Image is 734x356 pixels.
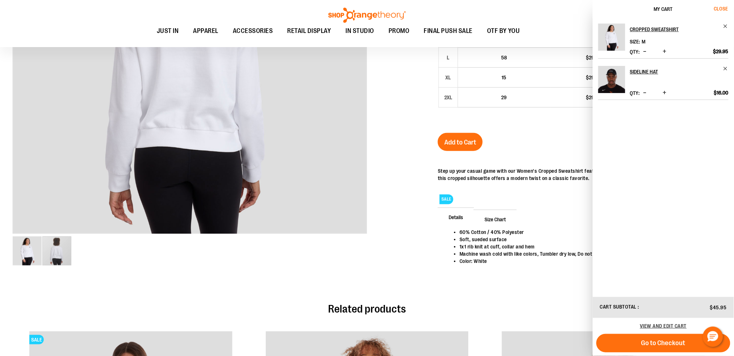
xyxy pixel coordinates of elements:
span: Size Chart [474,210,517,229]
li: Product [598,58,729,100]
a: Cropped Sweatshirt [598,24,625,55]
button: Decrease product quantity [642,89,649,97]
span: M [642,39,646,45]
span: SALE [440,194,453,204]
span: APPAREL [193,23,219,39]
span: Related products [328,303,406,315]
a: IN STUDIO [339,23,382,39]
span: Cart Subtotal [600,304,637,310]
span: ACCESSORIES [233,23,273,39]
li: Machine wash cold with like colors, Tumbler dry low, Do not iron and Do not bleach [460,250,714,257]
span: My Cart [654,6,673,12]
span: FINAL PUSH SALE [424,23,473,39]
h2: Sideline Hat [630,66,719,78]
button: Hello, have a question? Let’s chat. [703,327,723,347]
a: Cropped Sweatshirt [630,24,729,35]
a: APPAREL [186,23,226,39]
li: Product [598,24,729,58]
span: 29 [502,95,507,100]
label: Qty [630,90,640,96]
span: RETAIL DISPLAY [288,23,331,39]
div: $29.95 [554,94,633,101]
div: 2XL [443,92,454,103]
button: Decrease product quantity [642,48,649,55]
span: Add to Cart [444,138,476,146]
img: Shop Orangetheory [327,8,407,23]
a: ACCESSORIES [226,23,280,39]
button: Increase product quantity [661,48,668,55]
span: Go to Checkout [641,339,685,347]
dt: Size [630,39,640,45]
span: PROMO [389,23,410,39]
span: Details [438,208,474,226]
span: 15 [502,75,507,80]
li: 60% Cotton / 40% Polyester [460,229,714,236]
img: Front facing view of Cropped Sweatshirt [13,236,42,265]
a: Sideline Hat [630,66,729,78]
li: Soft, sueded surface [460,236,714,243]
div: L [443,52,454,63]
span: IN STUDIO [346,23,374,39]
a: View and edit cart [640,323,687,329]
button: Increase product quantity [661,89,668,97]
button: Add to Cart [438,133,483,151]
span: SALE [29,335,44,344]
span: $16.00 [714,89,729,96]
a: OTF BY YOU [480,23,527,39]
a: FINAL PUSH SALE [417,23,480,39]
button: Go to Checkout [596,334,730,352]
div: $29.95 [554,74,633,81]
div: image 2 of 2 [42,236,71,266]
a: RETAIL DISPLAY [280,23,339,39]
img: Cropped Sweatshirt [598,24,625,51]
span: Close [714,6,728,12]
a: PROMO [381,23,417,39]
label: Qty [630,49,640,55]
span: 58 [501,55,507,60]
a: JUST IN [150,23,186,39]
span: JUST IN [157,23,179,39]
div: image 1 of 2 [13,236,42,266]
span: $45.95 [710,305,727,310]
li: 1x1 rib knit at cuff, collar and hem [460,243,714,250]
span: OTF BY YOU [487,23,520,39]
li: Color: White [460,257,714,265]
div: Step up your casual game with our Women's Cropped Sweatshirt featuring our signature logo. Crafte... [438,167,721,182]
a: Remove item [723,24,729,29]
img: Sideline Hat [598,66,625,93]
div: XL [443,72,454,83]
div: $29.95 [554,54,633,61]
a: Remove item [723,66,729,71]
h2: Cropped Sweatshirt [630,24,719,35]
a: Sideline Hat [598,66,625,98]
span: $29.95 [713,48,729,55]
